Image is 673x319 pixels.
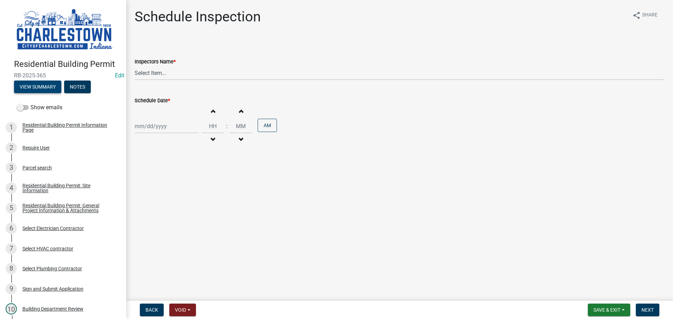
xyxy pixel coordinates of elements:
label: Inspectors Name [135,60,176,64]
i: share [632,11,641,20]
h1: Schedule Inspection [135,8,261,25]
button: View Summary [14,81,61,93]
img: City of Charlestown, Indiana [14,7,115,52]
div: 2 [6,142,17,153]
span: Back [145,307,158,313]
div: 4 [6,182,17,194]
div: 8 [6,263,17,274]
div: Select Plumbing Contractor [22,266,82,271]
span: RB-2025-365 [14,72,112,79]
div: 9 [6,283,17,294]
div: Residential Building Permit: General Project Information & Attachments [22,203,115,213]
div: Parcel search [22,165,52,170]
button: Notes [64,81,91,93]
wm-modal-confirm: Edit Application Number [115,72,124,79]
div: Select Electrician Contractor [22,226,84,231]
input: mm/dd/yyyy [135,119,199,133]
div: Residential Building Permit: Site Information [22,183,115,193]
button: AM [258,119,277,132]
div: : [224,122,230,131]
button: Void [169,304,196,316]
div: 1 [6,122,17,133]
button: Save & Exit [588,304,630,316]
div: 3 [6,162,17,173]
label: Schedule Date [135,98,170,103]
div: Sign and Submit Application [22,286,83,291]
button: Next [636,304,659,316]
wm-modal-confirm: Notes [64,84,91,90]
div: Select HVAC contractor [22,246,73,251]
input: Minutes [230,119,252,133]
div: 7 [6,243,17,254]
input: Hours [202,119,224,133]
button: Back [140,304,164,316]
div: 6 [6,223,17,234]
a: Edit [115,72,124,79]
div: 10 [6,303,17,314]
span: Void [175,307,186,313]
h4: Residential Building Permit [14,59,121,69]
span: Save & Exit [593,307,620,313]
span: Next [641,307,654,313]
div: Require User [22,145,50,150]
button: shareShare [627,8,663,22]
div: Building Department Review [22,306,83,311]
label: Show emails [17,103,62,112]
div: Residential Building Permit Information Page [22,123,115,132]
div: 5 [6,202,17,214]
wm-modal-confirm: Summary [14,84,61,90]
span: Share [642,11,658,20]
